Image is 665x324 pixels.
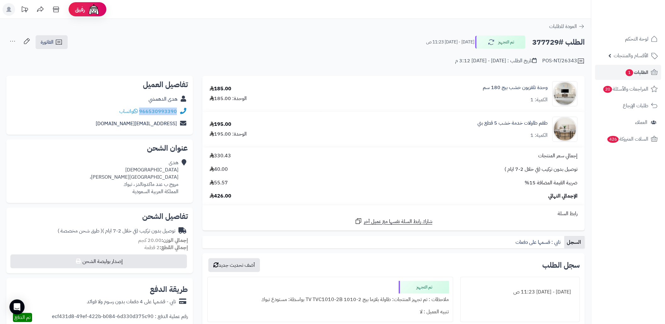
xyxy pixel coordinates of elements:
[87,3,100,16] img: ai-face.png
[208,258,260,272] button: أضف تحديث جديد
[210,179,228,187] span: 55.57
[90,159,178,195] div: هدى [DEMOGRAPHIC_DATA] [GEOGRAPHIC_DATA][PERSON_NAME]، مروج ب عند ماكدونالدز ، تبوك المملكة العرب...
[150,286,188,293] h2: طريقة الدفع
[542,57,585,65] div: POS-NT/26343
[603,86,612,93] span: 20
[58,227,175,235] div: توصيل بدون تركيب (في خلال 2-7 ايام )
[595,81,661,97] a: المراجعات والأسئلة20
[14,314,31,321] span: تم الدفع
[477,120,548,127] a: طقم طاولات خدمة خشب 5 قطع بني
[595,131,661,147] a: السلات المتروكة426
[553,81,577,106] img: 1750501109-220601011472-90x90.jpg
[426,39,474,45] small: [DATE] - [DATE] 11:23 ص
[626,69,633,76] span: 1
[595,115,661,130] a: العملاء
[607,136,619,143] span: 426
[119,108,138,115] a: واتساب
[548,193,578,200] span: الإجمالي النهائي
[11,81,188,88] h2: تفاصيل العميل
[210,152,231,159] span: 330.43
[532,36,585,49] h2: الطلب #377729
[595,65,661,80] a: الطلبات1
[138,237,188,244] small: 20.00 كجم
[623,101,648,110] span: طلبات الإرجاع
[525,179,578,187] span: ضريبة القيمة المضافة 15%
[161,237,188,244] strong: إجمالي الوزن:
[210,121,231,128] div: 195.00
[17,3,32,17] a: تحديثات المنصة
[530,96,548,103] div: الكمية: 1
[210,85,231,92] div: 185.00
[538,152,578,159] span: إجمالي سعر المنتجات
[564,236,585,249] a: السجل
[36,35,68,49] a: الفاتورة
[635,118,647,127] span: العملاء
[87,298,176,305] div: تابي - قسّمها على 4 دفعات بدون رسوم ولا فوائد
[139,108,177,115] a: 966530993390
[455,57,537,64] div: تاريخ الطلب : [DATE] - [DATE] 3:12 م
[603,85,648,93] span: المراجعات والأسئلة
[210,166,228,173] span: 40.00
[513,236,564,249] a: تابي : قسمها على دفعات
[475,36,526,49] button: تم التجهيز
[9,299,25,315] div: Open Intercom Messenger
[96,120,177,127] a: [EMAIL_ADDRESS][DOMAIN_NAME]
[504,166,578,173] span: توصيل بدون تركيب (في خلال 2-7 ايام )
[149,95,178,103] a: هدى الدهمشي
[595,31,661,47] a: لوحة التحكم
[52,313,188,322] div: رقم عملية الدفع : ecf431d8-49ef-422b-b084-6d330d375c90
[465,286,576,298] div: [DATE] - [DATE] 11:23 ص
[553,117,577,142] img: 1756382107-1-90x90.jpg
[399,281,449,293] div: تم التجهيز
[542,261,580,269] h3: سجل الطلب
[210,193,231,200] span: 426.00
[11,144,188,152] h2: عنوان الشحن
[607,135,648,143] span: السلات المتروكة
[625,68,648,77] span: الطلبات
[58,227,102,235] span: ( طرق شحن مخصصة )
[211,306,449,318] div: تنبيه العميل : لا
[483,84,548,91] a: وحدة تلفزيون خشب بيج 180 سم
[595,98,661,113] a: طلبات الإرجاع
[205,210,582,217] div: رابط السلة
[75,6,85,13] span: رفيق
[211,293,449,306] div: ملاحظات : تم تجهيز المنتجات: طاولة بلازما بيج 2-1010 TV TVC1010-2B بواسطة: مستودع تبوك
[549,23,585,30] a: العودة للطلبات
[11,213,188,220] h2: تفاصيل الشحن
[530,132,548,139] div: الكمية: 1
[144,244,188,251] small: 2 قطعة
[364,218,432,225] span: شارك رابط السلة نفسها مع عميل آخر
[10,254,187,268] button: إصدار بوليصة الشحن
[622,16,659,29] img: logo-2.png
[625,35,648,43] span: لوحة التحكم
[549,23,577,30] span: العودة للطلبات
[210,131,247,138] div: الوحدة: 195.00
[160,244,188,251] strong: إجمالي القطع:
[614,51,648,60] span: الأقسام والمنتجات
[355,217,432,225] a: شارك رابط السلة نفسها مع عميل آخر
[210,95,247,102] div: الوحدة: 185.00
[41,38,54,46] span: الفاتورة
